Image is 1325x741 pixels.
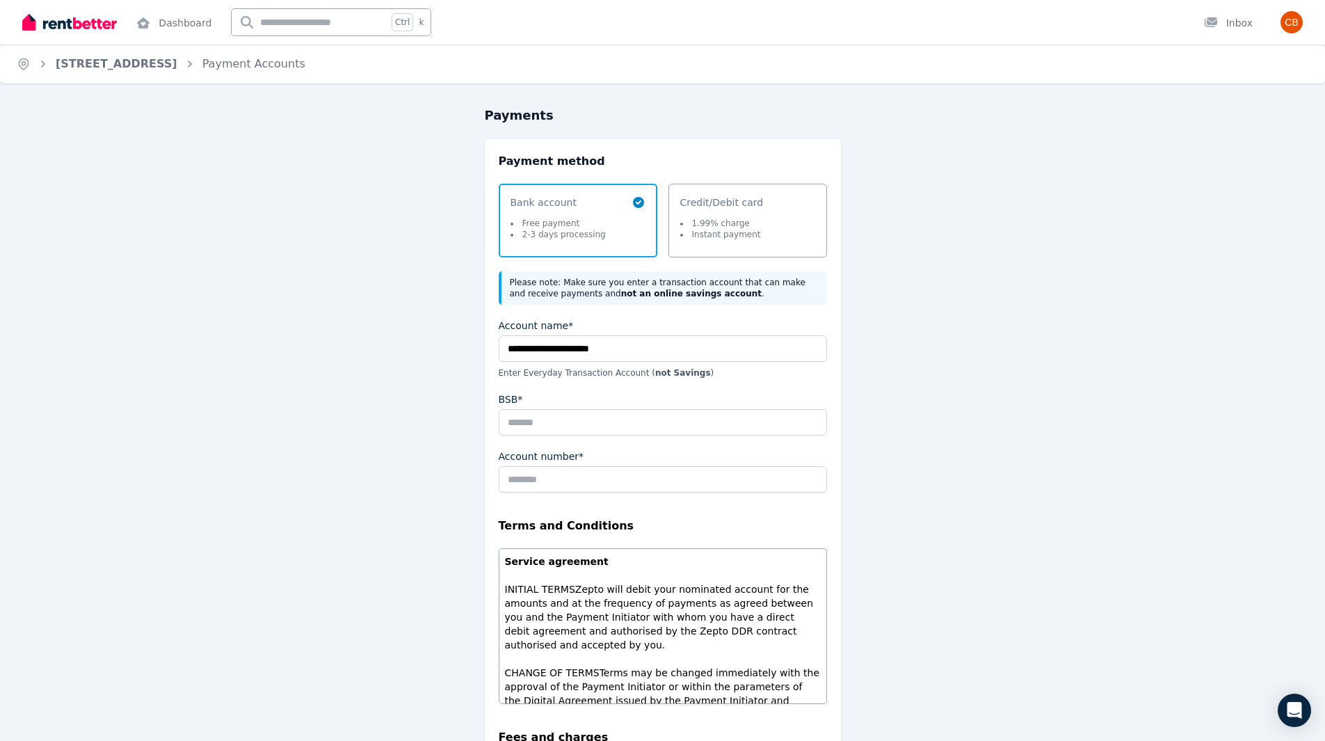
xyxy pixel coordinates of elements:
h1: Payments [485,106,841,125]
span: k [419,17,424,28]
h2: Payment method [499,153,827,170]
div: Inbox [1204,16,1253,30]
b: not Savings [655,368,711,378]
p: Service agreement [505,555,821,568]
li: 1.99% charge [680,218,761,229]
span: Credit/Debit card [680,196,764,209]
a: [STREET_ADDRESS] [56,57,177,70]
span: CHANGE OF TERMS [505,667,600,678]
p: Zepto will debit your nominated account for the amounts and at the frequency of payments as agree... [505,582,821,652]
p: Enter Everyday Transaction Account ( ) [499,367,827,379]
img: RentBetter [22,12,117,33]
span: INITIAL TERMS [505,584,575,595]
legend: Terms and Conditions [499,518,827,534]
div: Please note: Make sure you enter a transaction account that can make and receive payments and . [499,271,827,305]
label: Account name* [499,319,574,333]
li: Free payment [511,218,606,229]
label: Account number* [499,449,584,463]
img: Charles Boyle [1280,11,1303,33]
span: Ctrl [392,13,413,31]
div: Open Intercom Messenger [1278,694,1311,727]
b: not an online savings account [621,289,762,298]
li: 2-3 days processing [511,229,606,240]
a: Payment Accounts [202,57,305,70]
span: Bank account [511,196,606,209]
li: Instant payment [680,229,761,240]
p: Terms may be changed immediately with the approval of the Payment Initiator or within the paramet... [505,666,821,735]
